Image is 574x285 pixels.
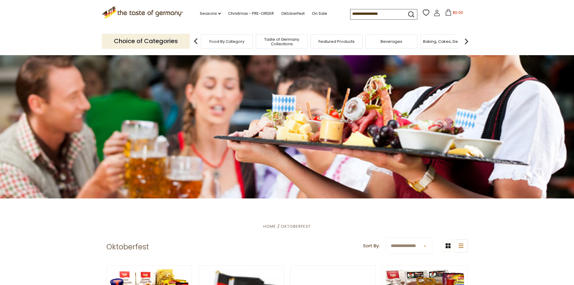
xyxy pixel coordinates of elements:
a: Seasons [200,10,221,17]
a: Food By Category [209,39,244,44]
a: Beverages [381,39,402,44]
a: Baking, Cakes, Desserts [423,39,470,44]
label: Sort By: [363,242,380,250]
a: Featured Products [318,39,355,44]
a: Oktoberfest [281,223,311,229]
a: Oktoberfest [281,10,305,17]
span: $0.00 [453,10,463,15]
p: Choice of Categories [102,34,190,49]
button: $0.00 [441,9,467,18]
a: Home [263,223,276,229]
a: On Sale [312,10,327,17]
h1: Oktoberfest [106,242,149,252]
img: next arrow [460,35,472,47]
a: Christmas - PRE-ORDER [228,10,274,17]
img: previous arrow [190,35,202,47]
a: Taste of Germany Collections [258,37,306,46]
